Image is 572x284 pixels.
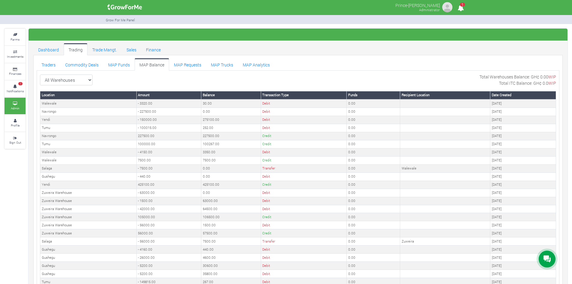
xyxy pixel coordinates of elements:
td: Debit [261,148,347,156]
td: - 227500.00 [136,108,201,116]
td: 440.00 [201,246,261,254]
td: [DATE] [490,205,556,213]
td: Navrongo [40,132,137,140]
td: 30600.00 [201,262,261,270]
td: 0.00 [347,246,400,254]
td: - 1500.00 [136,197,201,205]
td: [DATE] [490,246,556,254]
a: Trade Mangt. [87,43,122,55]
a: MAP Funds [103,58,135,70]
th: Funds [347,91,400,99]
td: 227500.00 [136,132,201,140]
a: Investments [5,46,26,63]
td: Transfer [261,164,347,173]
td: Zuweira Warehouse [40,229,137,237]
img: growforme image [105,1,144,13]
td: Debit [261,197,347,205]
td: Debit [261,189,347,197]
td: 30.00 [201,99,261,108]
td: 275100.00 [201,116,261,124]
td: 425100.00 [201,181,261,189]
td: 7500.00 [136,156,201,164]
a: Traders [37,58,60,70]
td: 0.00 [347,229,400,237]
td: 0.00 [201,108,261,116]
td: - 5200.00 [136,270,201,278]
td: 1500.00 [201,221,261,229]
th: Date Created [490,91,556,99]
td: 0.00 [347,262,400,270]
td: 0.00 [347,173,400,181]
a: MAP Analytics [238,58,275,70]
th: Amount [136,91,201,99]
span: WIP [548,74,556,80]
td: 56000.00 [136,229,201,237]
td: 4600.00 [201,254,261,262]
td: Debit [261,246,347,254]
td: 0.00 [347,148,400,156]
td: Debit [261,99,347,108]
td: 0.00 [347,124,400,132]
td: 100000.00 [136,140,201,148]
td: Tumu [40,140,137,148]
td: Debit [261,205,347,213]
td: 35800.00 [201,270,261,278]
td: 0.00 [347,221,400,229]
a: Admin [5,98,26,114]
td: 0.00 [347,197,400,205]
td: 0.00 [347,164,400,173]
td: 64500.00 [201,205,261,213]
small: Notifications [7,89,24,93]
a: MAP Trucks [206,58,238,70]
a: Trading [64,43,87,55]
td: 0.00 [347,108,400,116]
td: 0.00 [347,181,400,189]
span: WIP [548,80,556,86]
td: - 150000.00 [136,116,201,124]
td: - 4160.00 [136,246,201,254]
td: Debit [261,116,347,124]
td: Tumu [40,124,137,132]
a: Profile [5,115,26,131]
td: Zuweira [400,237,490,246]
td: Debit [261,254,347,262]
td: Credit [261,213,347,221]
td: [DATE] [490,181,556,189]
td: 0.00 [201,189,261,197]
td: - 26000.00 [136,254,201,262]
td: Credit [261,181,347,189]
p: Total Warehouses Balance: GH¢ 0.00 [479,74,556,80]
td: [DATE] [490,132,556,140]
img: growforme image [441,1,453,13]
a: 1 Notifications [5,81,26,97]
td: [DATE] [490,229,556,237]
th: Balance [201,91,261,99]
p: Prince-[PERSON_NAME] [395,1,440,8]
td: 3350.00 [201,148,261,156]
td: 100267.00 [201,140,261,148]
i: Notifications [455,1,467,15]
td: Walewale [40,99,137,108]
td: [DATE] [490,156,556,164]
td: Credit [261,132,347,140]
td: Debit [261,173,347,181]
small: Investments [7,54,23,59]
td: - 42000.00 [136,205,201,213]
td: Transfer [261,237,347,246]
td: Zuweira Warehouse [40,197,137,205]
th: Transaction Type [261,91,347,99]
a: Dashboard [33,43,64,55]
td: Zuweira Warehouse [40,205,137,213]
td: 425100.00 [136,181,201,189]
td: [DATE] [490,173,556,181]
td: 0.00 [347,116,400,124]
td: Salaga [40,164,137,173]
td: 0.00 [347,156,400,164]
td: Zuweira Warehouse [40,213,137,221]
td: 57500.00 [201,229,261,237]
a: Finance [141,43,166,55]
td: [DATE] [490,148,556,156]
td: - 3320.00 [136,99,201,108]
td: Walewale [40,148,137,156]
td: [DATE] [490,108,556,116]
